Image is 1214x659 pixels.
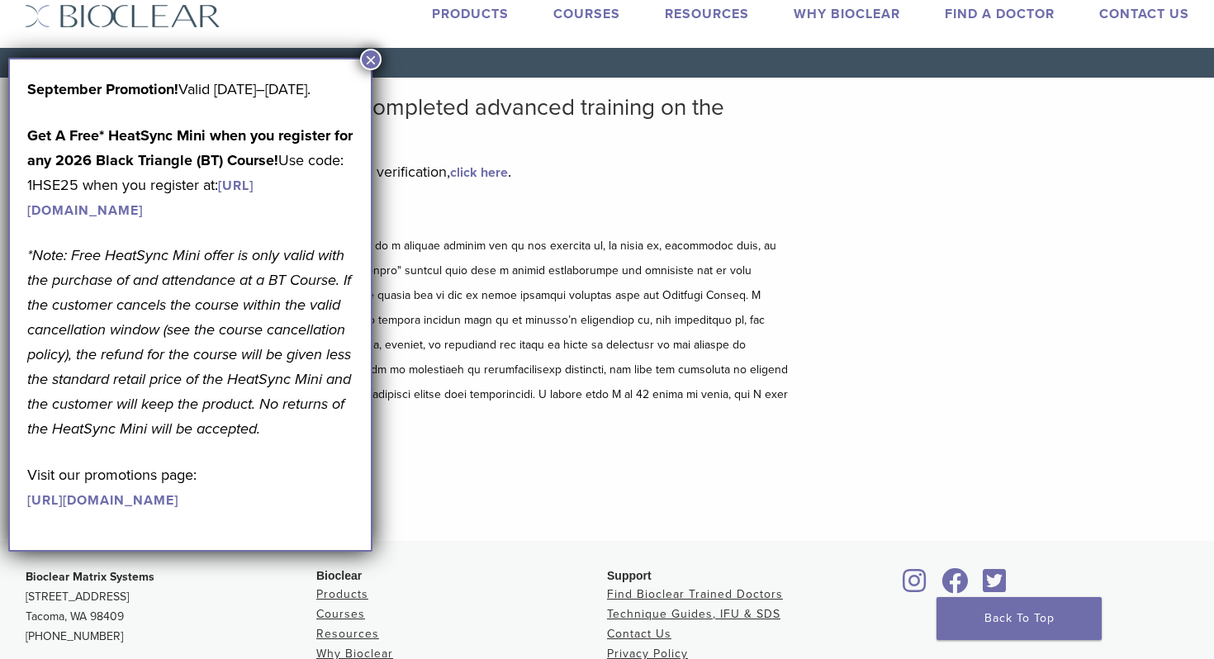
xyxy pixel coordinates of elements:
a: [URL][DOMAIN_NAME] [27,492,178,509]
a: [URL][DOMAIN_NAME] [27,178,254,219]
em: *Note: Free HeatSync Mini offer is only valid with the purchase of and attendance at a BT Course.... [27,246,351,438]
a: Find A Doctor [945,6,1055,22]
a: Bioclear [898,578,932,595]
p: Valid [DATE]–[DATE]. [27,77,353,102]
a: Bioclear [936,578,974,595]
h2: Bioclear Certified Providers have completed advanced training on the Bioclear Method. [25,94,793,147]
a: Courses [316,607,365,621]
a: Why Bioclear [794,6,900,22]
strong: Get A Free* HeatSync Mini when you register for any 2026 Black Triangle (BT) Course! [27,126,353,169]
h5: Disclaimer and Release of Liability [25,206,793,225]
a: Contact Us [1099,6,1189,22]
a: Courses [553,6,620,22]
p: Visit our promotions page: [27,462,353,512]
span: Support [607,569,652,582]
a: Back To Top [937,597,1102,640]
a: Products [432,6,509,22]
p: L ipsumdolor sita con adipisc eli se doeiusmod te Incididu utlaboree do m aliquae adminim ven qu ... [25,234,793,432]
button: Close [360,49,382,70]
p: Use code: 1HSE25 when you register at: [27,123,353,222]
nav: Find A Doctor [12,48,1202,78]
a: Contact Us [607,627,671,641]
a: Resources [665,6,749,22]
p: [STREET_ADDRESS] Tacoma, WA 98409 [PHONE_NUMBER] [26,567,316,647]
img: Bioclear [25,4,221,28]
a: Technique Guides, IFU & SDS [607,607,780,621]
a: Products [316,587,368,601]
p: To learn more about the different types of training and verification, . [25,159,793,184]
a: click here [450,164,508,181]
span: Bioclear [316,569,362,582]
b: September Promotion! [27,80,178,98]
strong: Bioclear Matrix Systems [26,570,154,584]
a: Resources [316,627,379,641]
a: Find Bioclear Trained Doctors [607,587,783,601]
a: Home [19,57,55,69]
a: Bioclear [977,578,1012,595]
